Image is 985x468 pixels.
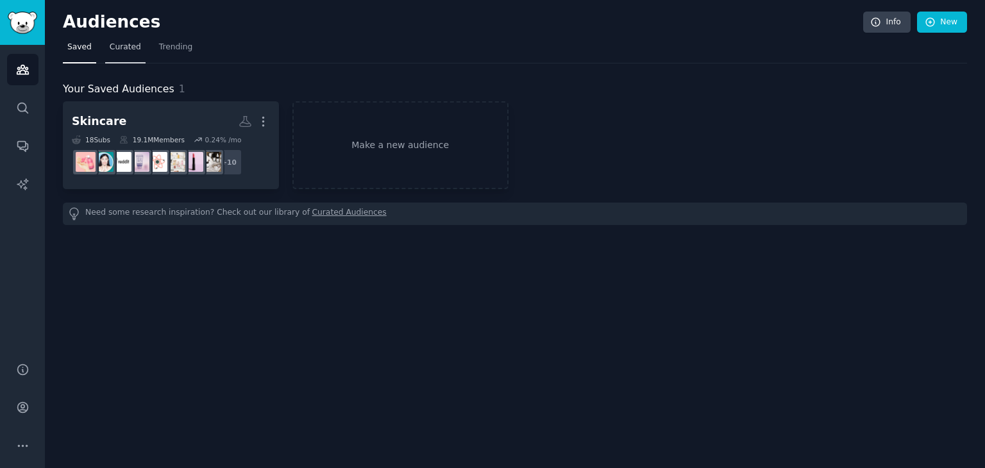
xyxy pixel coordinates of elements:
[63,81,174,97] span: Your Saved Audiences
[201,152,221,172] img: TheOrdinarySkincare
[165,152,185,172] img: SkincareAddictionLux
[72,135,110,144] div: 18 Sub s
[63,203,967,225] div: Need some research inspiration? Check out our library of
[155,37,197,63] a: Trending
[183,152,203,172] img: beauty
[8,12,37,34] img: GummySearch logo
[63,12,863,33] h2: Audiences
[179,83,185,95] span: 1
[72,113,126,130] div: Skincare
[63,101,279,189] a: Skincare18Subs19.1MMembers0.24% /mo+10TheOrdinarySkincarebeautySkincareAddictionLuxIndianSkincare...
[119,135,185,144] div: 19.1M Members
[159,42,192,53] span: Trending
[94,152,114,172] img: koreanskincare
[110,42,141,53] span: Curated
[130,152,149,172] img: EuroSkincare
[147,152,167,172] img: IndianSkincareAddicts
[292,101,509,189] a: Make a new audience
[312,207,387,221] a: Curated Audiences
[863,12,911,33] a: Info
[105,37,146,63] a: Curated
[205,135,241,144] div: 0.24 % /mo
[112,152,131,172] img: acne
[67,42,92,53] span: Saved
[917,12,967,33] a: New
[76,152,96,172] img: AusSkincare
[63,37,96,63] a: Saved
[215,149,242,176] div: + 10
